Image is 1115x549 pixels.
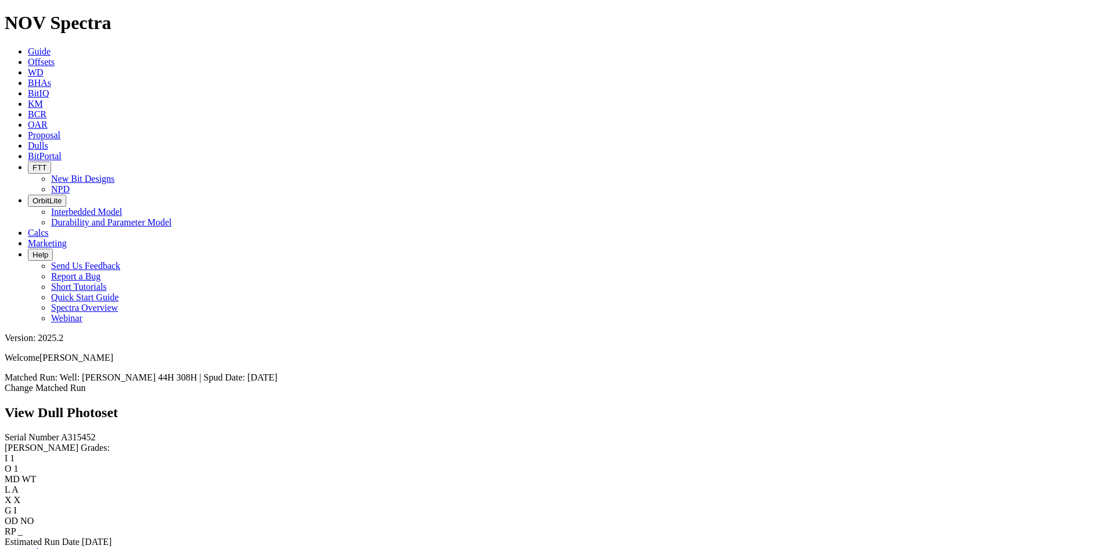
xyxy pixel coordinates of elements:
[28,78,51,88] a: BHAs
[14,495,21,505] span: X
[5,474,20,484] label: MD
[18,526,23,536] span: _
[28,151,62,161] a: BitPortal
[28,141,48,150] a: Dulls
[28,195,66,207] button: OrbitLite
[51,174,114,184] a: New Bit Designs
[5,405,1110,421] h2: View Dull Photoset
[51,271,100,281] a: Report a Bug
[51,217,172,227] a: Durability and Parameter Model
[82,537,112,547] span: [DATE]
[33,250,48,259] span: Help
[5,383,86,393] a: Change Matched Run
[5,353,1110,363] p: Welcome
[5,12,1110,34] h1: NOV Spectra
[5,495,12,505] label: X
[14,464,19,473] span: 1
[28,99,43,109] a: KM
[28,130,60,140] a: Proposal
[28,162,51,174] button: FTT
[5,537,80,547] label: Estimated Run Date
[28,249,53,261] button: Help
[5,485,10,494] label: L
[5,464,12,473] label: O
[28,88,49,98] a: BitIQ
[51,207,122,217] a: Interbedded Model
[22,474,37,484] span: WT
[20,516,34,526] span: NO
[5,372,57,382] span: Matched Run:
[60,372,278,382] span: Well: [PERSON_NAME] 44H 308H | Spud Date: [DATE]
[28,46,51,56] a: Guide
[28,67,44,77] a: WD
[28,120,48,130] a: OAR
[5,443,1110,453] div: [PERSON_NAME] Grades:
[28,109,46,119] a: BCR
[61,432,96,442] span: A315452
[51,303,118,313] a: Spectra Overview
[39,353,113,363] span: [PERSON_NAME]
[5,505,12,515] label: G
[51,313,82,323] a: Webinar
[5,516,18,526] label: OD
[10,453,15,463] span: 1
[5,432,59,442] label: Serial Number
[33,196,62,205] span: OrbitLite
[12,485,19,494] span: A
[51,292,118,302] a: Quick Start Guide
[5,333,1110,343] div: Version: 2025.2
[33,163,46,172] span: FTT
[51,282,107,292] a: Short Tutorials
[28,57,55,67] a: Offsets
[51,261,120,271] a: Send Us Feedback
[28,238,67,248] a: Marketing
[5,453,8,463] label: I
[28,228,49,238] a: Calcs
[51,184,70,194] a: NPD
[14,505,17,515] span: I
[5,526,16,536] label: RP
